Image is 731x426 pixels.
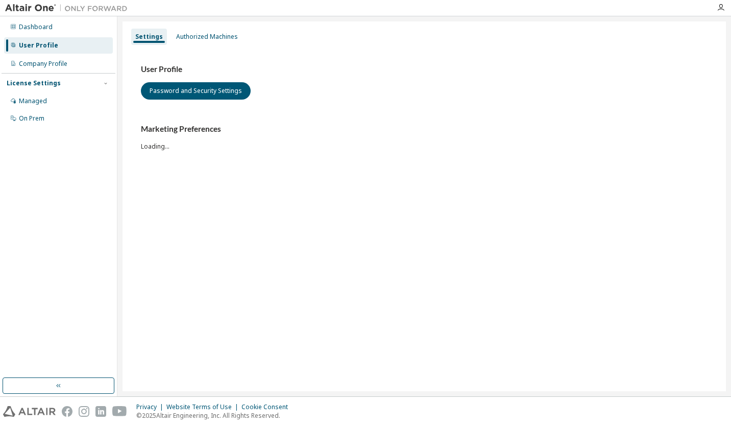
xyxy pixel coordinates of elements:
h3: User Profile [141,64,708,75]
img: linkedin.svg [95,406,106,417]
p: © 2025 Altair Engineering, Inc. All Rights Reserved. [136,411,294,420]
h3: Marketing Preferences [141,124,708,134]
button: Password and Security Settings [141,82,251,100]
div: On Prem [19,114,44,123]
div: Authorized Machines [176,33,238,41]
div: Cookie Consent [241,403,294,411]
img: facebook.svg [62,406,72,417]
div: License Settings [7,79,61,87]
div: Dashboard [19,23,53,31]
img: altair_logo.svg [3,406,56,417]
div: User Profile [19,41,58,50]
img: youtube.svg [112,406,127,417]
div: Settings [135,33,163,41]
div: Managed [19,97,47,105]
div: Company Profile [19,60,67,68]
div: Privacy [136,403,166,411]
img: instagram.svg [79,406,89,417]
img: Altair One [5,3,133,13]
div: Website Terms of Use [166,403,241,411]
div: Loading... [141,124,708,150]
